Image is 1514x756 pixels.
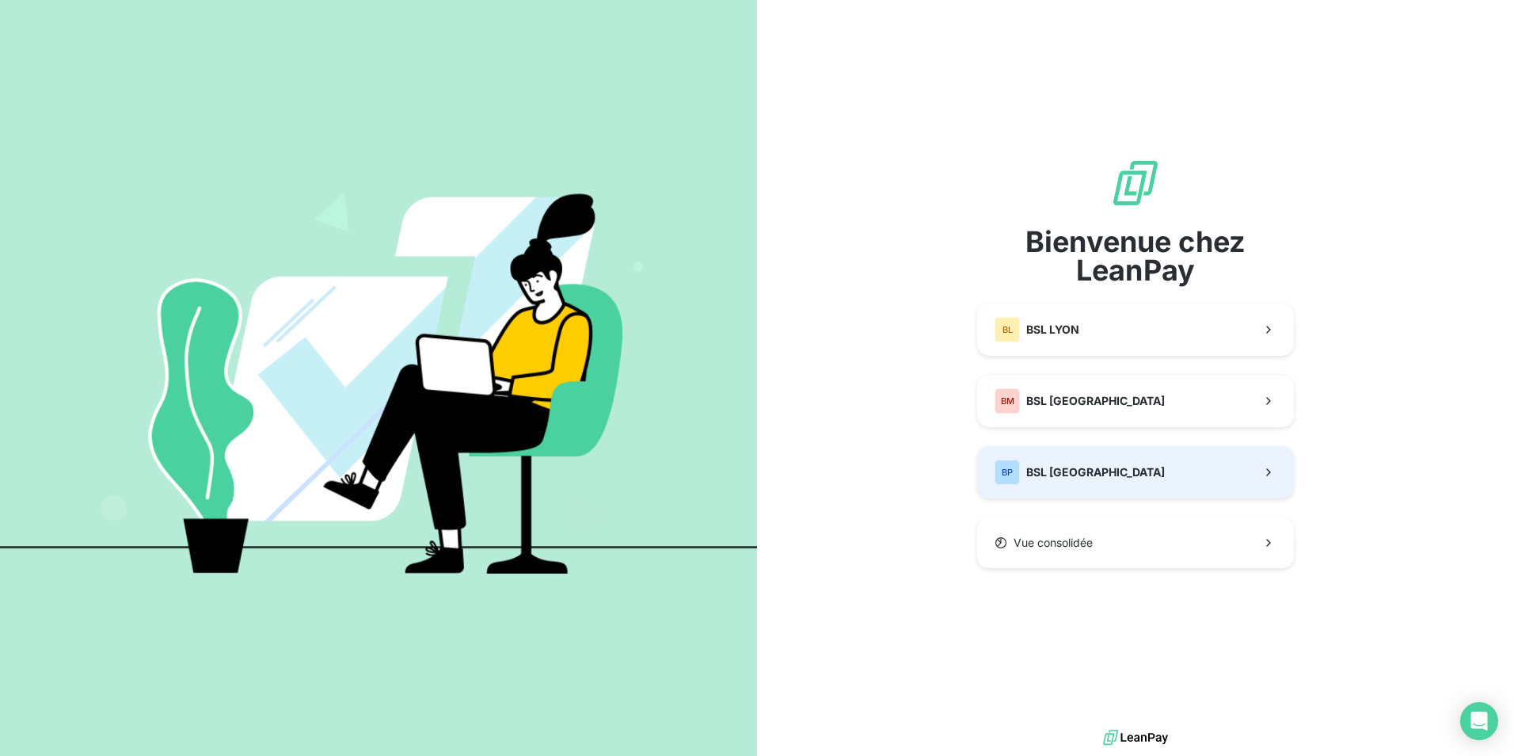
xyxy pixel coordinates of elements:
[995,388,1020,414] div: BM
[1026,322,1079,338] span: BSL LYON
[977,375,1294,427] button: BMBSL [GEOGRAPHIC_DATA]
[1014,535,1093,551] span: Vue consolidée
[977,446,1294,498] button: BPBSL [GEOGRAPHIC_DATA]
[995,460,1020,485] div: BP
[1460,702,1498,740] div: Open Intercom Messenger
[977,517,1294,568] button: Vue consolidée
[1026,464,1165,480] span: BSL [GEOGRAPHIC_DATA]
[1103,726,1168,750] img: logo
[995,317,1020,342] div: BL
[977,227,1294,284] span: Bienvenue chez LeanPay
[1026,393,1165,409] span: BSL [GEOGRAPHIC_DATA]
[977,304,1294,356] button: BLBSL LYON
[1110,158,1161,208] img: logo sigle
